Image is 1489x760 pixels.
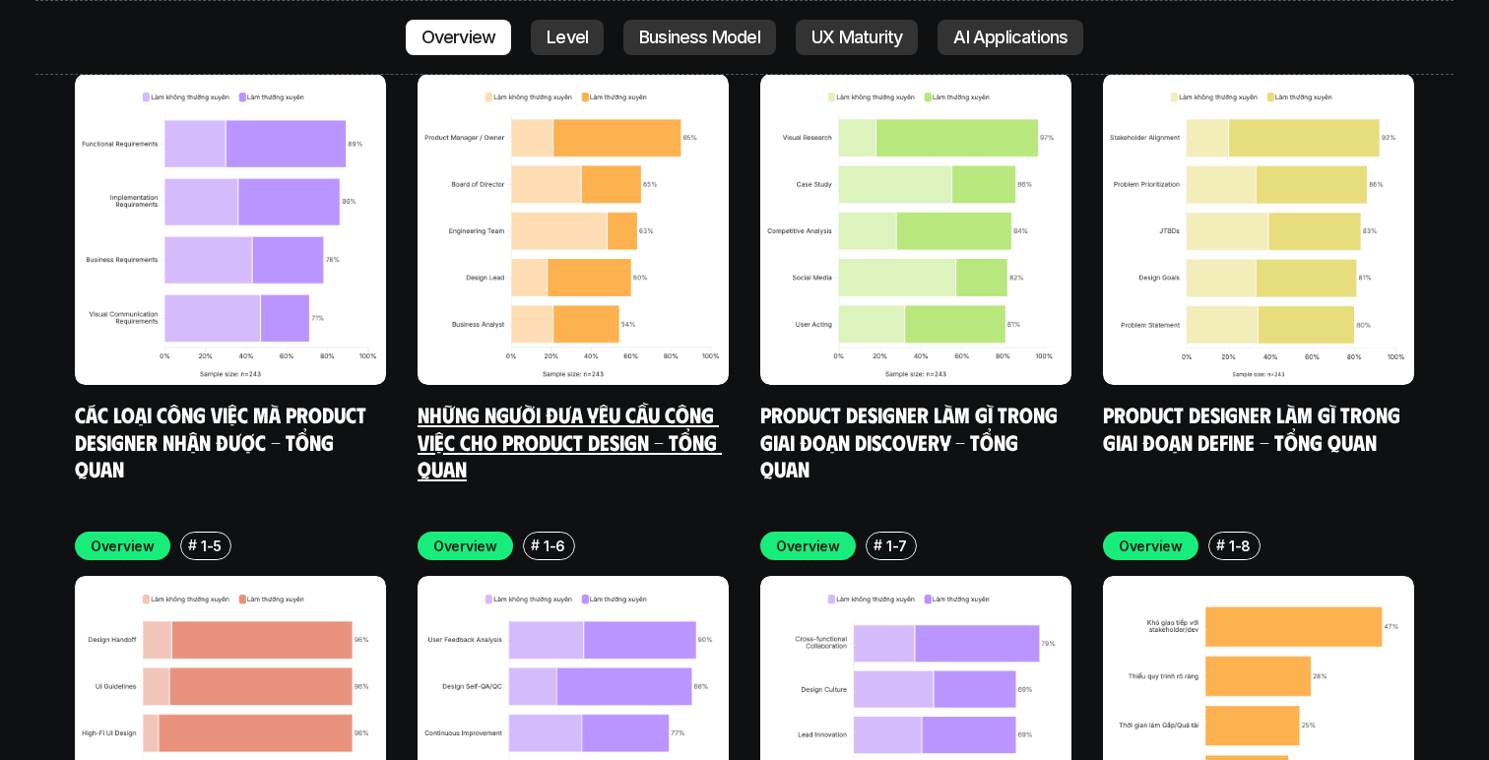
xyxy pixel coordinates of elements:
a: UX Maturity [796,20,918,55]
h6: # [874,538,882,552]
p: Business Model [639,28,760,47]
p: Overview [91,536,155,556]
h6: # [1216,538,1225,552]
a: AI Applications [938,20,1083,55]
p: UX Maturity [811,28,902,47]
p: Overview [776,536,840,556]
p: Overview [1119,536,1183,556]
p: 1-6 [544,536,565,556]
p: Overview [421,28,496,47]
a: Overview [406,20,512,55]
p: Level [547,28,588,47]
a: Business Model [623,20,776,55]
a: Product Designer làm gì trong giai đoạn Discovery - Tổng quan [760,401,1063,481]
a: Level [531,20,604,55]
a: Các loại công việc mà Product Designer nhận được - Tổng quan [75,401,371,481]
p: 1-8 [1229,536,1251,556]
p: AI Applications [953,28,1068,47]
h6: # [531,538,540,552]
p: 1-5 [201,536,222,556]
p: Overview [433,536,497,556]
a: Những người đưa yêu cầu công việc cho Product Design - Tổng quan [418,401,722,481]
p: 1-7 [886,536,907,556]
a: Product Designer làm gì trong giai đoạn Define - Tổng quan [1103,401,1405,455]
h6: # [188,538,197,552]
